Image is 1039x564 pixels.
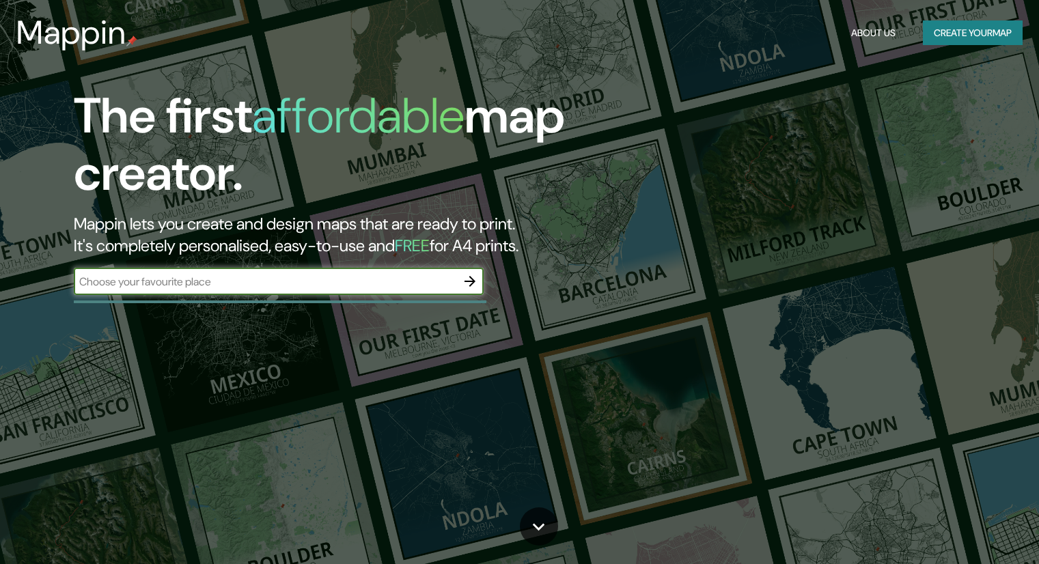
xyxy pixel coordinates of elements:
[923,20,1023,46] button: Create yourmap
[74,213,594,257] h2: Mappin lets you create and design maps that are ready to print. It's completely personalised, eas...
[395,235,430,256] h5: FREE
[16,14,126,52] h3: Mappin
[252,84,465,147] h1: affordable
[846,20,901,46] button: About Us
[917,511,1024,549] iframe: Help widget launcher
[126,36,137,46] img: mappin-pin
[74,87,594,213] h1: The first map creator.
[74,274,456,290] input: Choose your favourite place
